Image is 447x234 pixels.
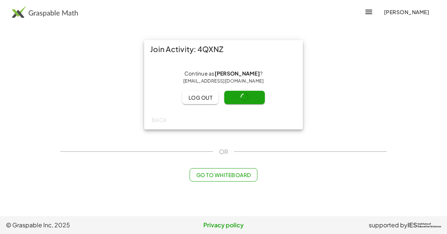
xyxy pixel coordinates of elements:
span: © Graspable Inc, 2025 [6,221,151,230]
div: [EMAIL_ADDRESS][DOMAIN_NAME] [150,77,297,85]
strong: [PERSON_NAME] [215,70,260,77]
div: Continue as ? [150,70,297,85]
button: Go to Whiteboard [190,168,257,182]
span: Institute of Education Sciences [418,223,441,228]
a: IESInstitute ofEducation Sciences [408,221,441,230]
span: OR [219,147,228,156]
button: [PERSON_NAME] [378,5,435,19]
span: Log out [188,94,212,101]
div: Join Activity: 4QXNZ [144,40,303,58]
span: [PERSON_NAME] [384,9,429,15]
a: Privacy policy [151,221,296,230]
span: supported by [369,221,408,230]
button: Log out [182,91,218,104]
span: Go to Whiteboard [196,172,251,178]
span: IES [408,222,417,229]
